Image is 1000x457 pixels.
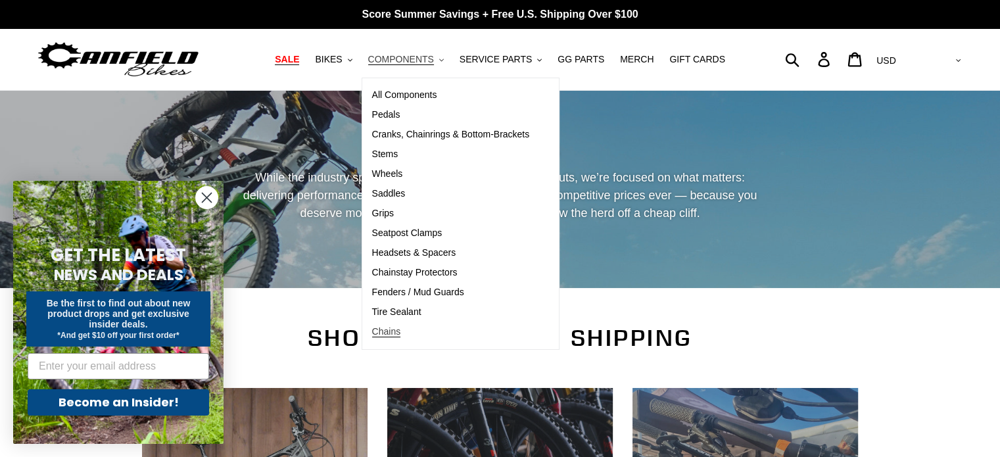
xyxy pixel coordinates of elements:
a: Seatpost Clamps [362,224,540,243]
span: MERCH [620,54,654,65]
a: GG PARTS [551,51,611,68]
a: Stems [362,145,540,164]
span: Chainstay Protectors [372,267,458,278]
span: BIKES [315,54,342,65]
input: Search [792,45,826,74]
button: SERVICE PARTS [453,51,548,68]
a: MERCH [613,51,660,68]
button: COMPONENTS [362,51,450,68]
a: SALE [268,51,306,68]
a: Tire Sealant [362,302,540,322]
span: Saddles [372,188,406,199]
span: GET THE LATEST [51,243,186,267]
span: Tire Sealant [372,306,421,318]
span: SALE [275,54,299,65]
a: Pedals [362,105,540,125]
input: Enter your email address [28,353,209,379]
a: Chainstay Protectors [362,263,540,283]
a: GIFT CARDS [663,51,732,68]
a: All Components [362,85,540,105]
span: GG PARTS [558,54,604,65]
span: Seatpost Clamps [372,228,442,239]
span: Chains [372,326,401,337]
span: Headsets & Spacers [372,247,456,258]
span: All Components [372,89,437,101]
span: Grips [372,208,394,219]
span: Pedals [372,109,400,120]
button: BIKES [308,51,358,68]
span: SERVICE PARTS [460,54,532,65]
a: Wheels [362,164,540,184]
span: Cranks, Chainrings & Bottom-Brackets [372,129,530,140]
button: Close dialog [195,186,218,209]
button: Become an Insider! [28,389,209,416]
a: Saddles [362,184,540,204]
span: Stems [372,149,398,160]
h2: REAL DEALS [142,138,859,163]
a: Grips [362,204,540,224]
span: Be the first to find out about new product drops and get exclusive insider deals. [47,298,191,329]
a: Headsets & Spacers [362,243,540,263]
span: GIFT CARDS [669,54,725,65]
span: *And get $10 off your first order* [57,331,179,340]
span: Fenders / Mud Guards [372,287,464,298]
a: Cranks, Chainrings & Bottom-Brackets [362,125,540,145]
a: Fenders / Mud Guards [362,283,540,302]
span: COMPONENTS [368,54,434,65]
img: Canfield Bikes [36,39,201,80]
span: Wheels [372,168,403,180]
a: Chains [362,322,540,342]
span: NEWS AND DEALS [54,264,183,285]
